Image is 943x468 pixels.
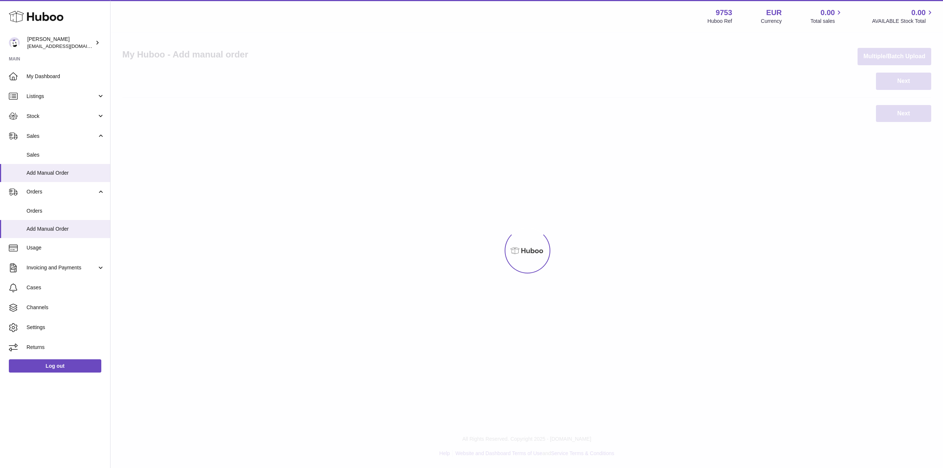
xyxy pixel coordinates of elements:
[27,36,94,50] div: [PERSON_NAME]
[27,93,97,100] span: Listings
[27,244,105,251] span: Usage
[27,284,105,291] span: Cases
[911,8,926,18] span: 0.00
[27,324,105,331] span: Settings
[27,188,97,195] span: Orders
[27,344,105,351] span: Returns
[27,73,105,80] span: My Dashboard
[872,8,934,25] a: 0.00 AVAILABLE Stock Total
[27,304,105,311] span: Channels
[27,170,105,177] span: Add Manual Order
[761,18,782,25] div: Currency
[9,359,101,373] a: Log out
[810,18,843,25] span: Total sales
[716,8,732,18] strong: 9753
[27,133,97,140] span: Sales
[810,8,843,25] a: 0.00 Total sales
[27,207,105,214] span: Orders
[27,113,97,120] span: Stock
[27,226,105,233] span: Add Manual Order
[708,18,732,25] div: Huboo Ref
[27,43,108,49] span: [EMAIL_ADDRESS][DOMAIN_NAME]
[27,151,105,158] span: Sales
[9,37,20,48] img: info@welovenoni.com
[27,264,97,271] span: Invoicing and Payments
[766,8,782,18] strong: EUR
[821,8,835,18] span: 0.00
[872,18,934,25] span: AVAILABLE Stock Total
